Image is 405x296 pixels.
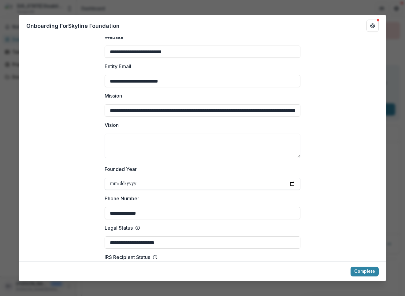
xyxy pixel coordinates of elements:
[351,267,379,276] button: Complete
[105,165,137,173] p: Founded Year
[105,33,124,41] p: Website
[105,253,150,261] p: IRS Recipient Status
[366,20,379,32] button: Get Help
[105,121,119,129] p: Vision
[105,195,139,202] p: Phone Number
[105,92,122,99] p: Mission
[26,22,120,30] p: Onboarding For Skyline Foundation
[105,224,133,231] p: Legal Status
[105,63,131,70] p: Entity Email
